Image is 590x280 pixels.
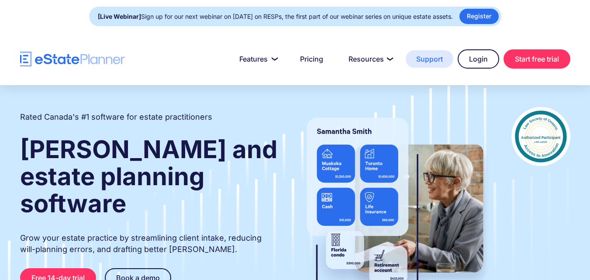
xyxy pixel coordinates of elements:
p: Grow your estate practice by streamlining client intake, reducing will-planning errors, and draft... [20,232,279,255]
a: Pricing [290,50,334,68]
a: Register [459,9,499,24]
strong: [PERSON_NAME] and estate planning software [20,135,277,218]
a: Resources [338,50,401,68]
h2: Rated Canada's #1 software for estate practitioners [20,111,212,123]
strong: [Live Webinar] [98,13,141,20]
div: Sign up for our next webinar on [DATE] on RESPs, the first part of our webinar series on unique e... [98,10,453,23]
a: Features [229,50,285,68]
a: Support [406,50,453,68]
a: Start free trial [504,49,570,69]
a: home [20,52,125,67]
a: Login [458,49,499,69]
